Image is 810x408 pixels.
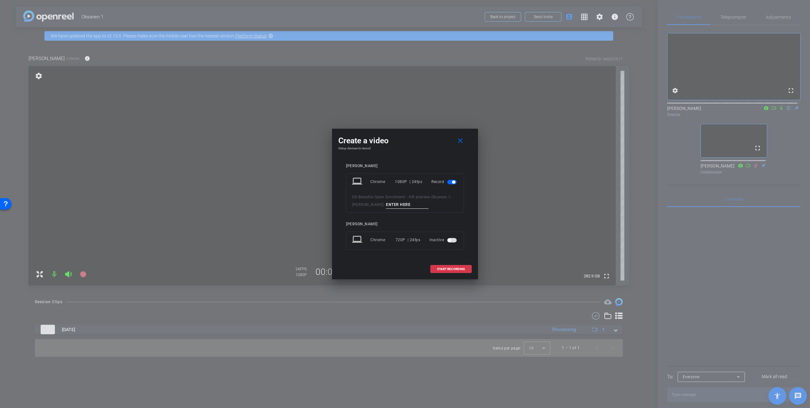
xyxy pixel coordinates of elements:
h4: Setup devices to record [338,146,472,150]
span: US Benefits Open Enrollment - HR preview [352,195,430,199]
input: ENTER HERE [386,201,428,209]
div: Inactive [429,234,458,246]
div: [PERSON_NAME] [346,222,464,227]
button: START RECORDING [430,265,472,273]
mat-icon: laptop [352,176,363,187]
div: Chrome [370,234,395,246]
div: 720P | 24fps [395,234,421,246]
div: [PERSON_NAME] [346,164,464,168]
mat-icon: close [456,137,464,145]
span: Oksanen 1 [431,195,451,199]
span: [PERSON_NAME] [352,202,384,207]
div: Record [431,176,458,187]
mat-icon: laptop [352,234,363,246]
span: - [430,195,431,199]
div: Chrome [370,176,395,187]
span: START RECORDING [437,268,465,271]
span: - [450,195,452,199]
div: Create a video [338,135,472,146]
div: 1080P | 24fps [395,176,422,187]
span: - [384,202,385,207]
